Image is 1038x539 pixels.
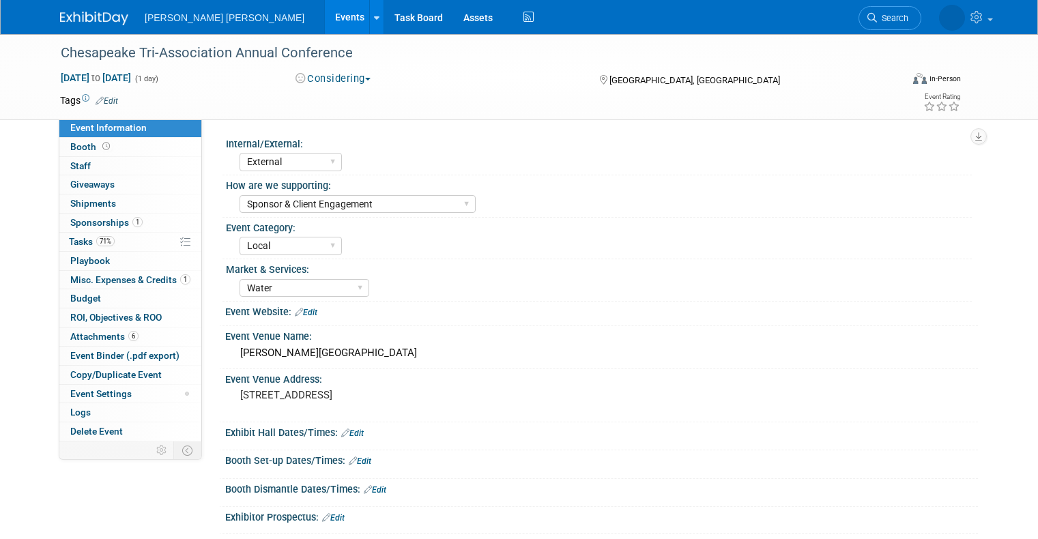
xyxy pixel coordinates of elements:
span: Attachments [70,331,139,342]
span: Booth not reserved yet [100,141,113,151]
span: Search [877,13,908,23]
span: Modified Layout [185,392,189,396]
span: (1 day) [134,74,158,83]
div: In-Person [929,74,961,84]
span: 6 [128,331,139,341]
img: Format-Inperson.png [913,73,927,84]
a: Edit [364,485,386,495]
span: 1 [180,274,190,285]
a: Sponsorships1 [59,214,201,232]
span: Tasks [69,236,115,247]
div: How are we supporting: [226,175,972,192]
div: [PERSON_NAME][GEOGRAPHIC_DATA] [235,343,968,364]
a: Event Binder (.pdf export) [59,347,201,365]
a: Edit [96,96,118,106]
button: Considering [291,72,376,86]
a: Logs [59,403,201,422]
span: [GEOGRAPHIC_DATA], [GEOGRAPHIC_DATA] [609,75,780,85]
td: Personalize Event Tab Strip [150,441,174,459]
a: Giveaways [59,175,201,194]
span: Sponsorships [70,217,143,228]
span: Event Information [70,122,147,133]
div: Event Format [828,71,961,91]
span: Playbook [70,255,110,266]
span: Logs [70,407,91,418]
div: Exhibit Hall Dates/Times: [225,422,978,440]
a: ROI, Objectives & ROO [59,308,201,327]
div: Event Venue Name: [225,326,978,343]
span: Giveaways [70,179,115,190]
div: Event Rating [923,93,960,100]
a: Playbook [59,252,201,270]
span: 1 [132,217,143,227]
a: Edit [349,456,371,466]
span: Event Settings [70,388,132,399]
a: Budget [59,289,201,308]
span: [PERSON_NAME] [PERSON_NAME] [145,12,304,23]
span: Budget [70,293,101,304]
span: Staff [70,160,91,171]
div: Event Category: [226,218,972,235]
div: Chesapeake Tri-Association Annual Conference [56,41,884,65]
a: Event Information [59,119,201,137]
img: Kelly Graber [939,5,965,31]
span: Booth [70,141,113,152]
a: Copy/Duplicate Event [59,366,201,384]
td: Toggle Event Tabs [174,441,202,459]
div: Event Website: [225,302,978,319]
div: Internal/External: [226,134,972,151]
a: Edit [295,308,317,317]
a: Edit [322,513,345,523]
span: 71% [96,236,115,246]
td: Tags [60,93,118,107]
a: Booth [59,138,201,156]
span: Copy/Duplicate Event [70,369,162,380]
img: ExhibitDay [60,12,128,25]
div: Booth Set-up Dates/Times: [225,450,978,468]
a: Staff [59,157,201,175]
a: Edit [341,428,364,438]
span: ROI, Objectives & ROO [70,312,162,323]
span: Misc. Expenses & Credits [70,274,190,285]
span: Delete Event [70,426,123,437]
div: Exhibitor Prospectus: [225,507,978,525]
a: Search [859,6,921,30]
span: to [89,72,102,83]
div: Booth Dismantle Dates/Times: [225,479,978,497]
a: Delete Event [59,422,201,441]
span: Event Binder (.pdf export) [70,350,179,361]
span: [DATE] [DATE] [60,72,132,84]
a: Event Settings [59,385,201,403]
a: Attachments6 [59,327,201,346]
div: Event Venue Address: [225,369,978,386]
pre: [STREET_ADDRESS] [240,389,524,401]
div: Market & Services: [226,259,972,276]
a: Tasks71% [59,233,201,251]
span: Shipments [70,198,116,209]
a: Shipments [59,194,201,213]
a: Misc. Expenses & Credits1 [59,271,201,289]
